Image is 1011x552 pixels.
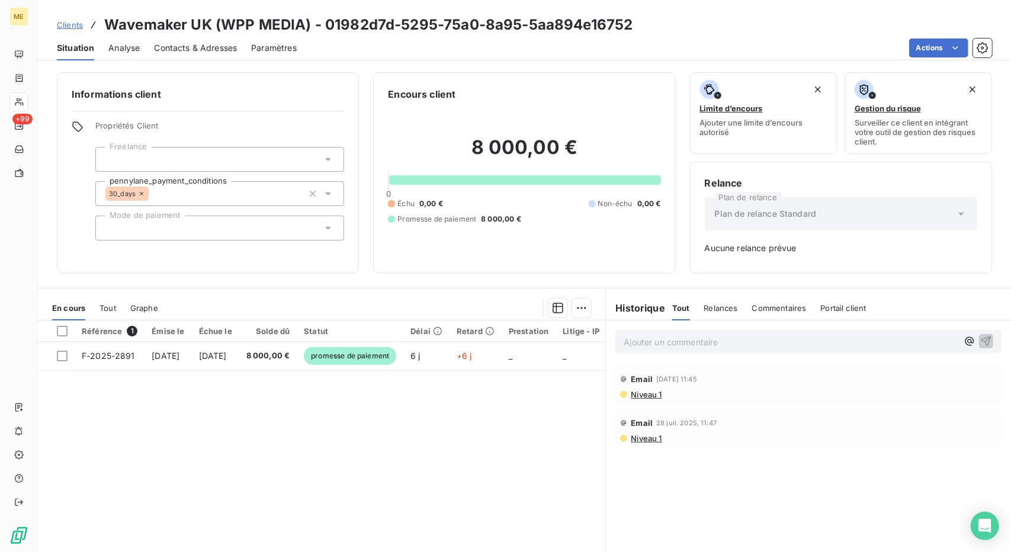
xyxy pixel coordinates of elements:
[82,351,135,361] span: F-2025-2891
[563,326,599,336] div: Litige - IP
[152,351,179,361] span: [DATE]
[971,512,999,540] div: Open Intercom Messenger
[457,351,472,361] span: +6 j
[109,190,136,197] span: 30_days
[9,526,28,545] img: Logo LeanPay
[705,176,977,190] h6: Relance
[855,118,982,146] span: Surveiller ce client en intégrant votre outil de gestion des risques client.
[9,7,28,26] div: ME
[199,326,232,336] div: Échue le
[130,303,158,313] span: Graphe
[715,208,817,220] span: Plan de relance Standard
[95,121,344,137] span: Propriétés Client
[304,326,396,336] div: Statut
[397,198,415,209] span: Échu
[108,42,140,54] span: Analyse
[509,351,512,361] span: _
[199,351,227,361] span: [DATE]
[631,418,653,428] span: Email
[705,242,977,254] span: Aucune relance prévue
[630,390,662,399] span: Niveau 1
[410,326,442,336] div: Délai
[57,20,83,30] span: Clients
[246,326,290,336] div: Solde dû
[397,214,476,224] span: Promesse de paiement
[12,114,33,124] span: +99
[388,136,660,171] h2: 8 000,00 €
[509,326,549,336] div: Prestation
[104,14,633,36] h3: Wavemaker UK (WPP MEDIA) - 01982d7d-5295-75a0-8a95-5aa894e16752
[704,303,738,313] span: Relances
[909,38,968,57] button: Actions
[149,188,158,199] input: Ajouter une valeur
[656,376,697,383] span: [DATE] 11:45
[457,326,495,336] div: Retard
[672,303,690,313] span: Tout
[105,154,115,165] input: Ajouter une valeur
[57,19,83,31] a: Clients
[127,326,137,336] span: 1
[598,198,633,209] span: Non-échu
[637,198,661,209] span: 0,00 €
[388,87,455,101] h6: Encours client
[82,326,137,336] div: Référence
[855,104,921,113] span: Gestion du risque
[152,326,184,336] div: Émise le
[630,434,662,443] span: Niveau 1
[631,374,653,384] span: Email
[700,104,763,113] span: Limite d’encours
[821,303,866,313] span: Portail client
[72,87,344,101] h6: Informations client
[845,72,992,154] button: Gestion du risqueSurveiller ce client en intégrant votre outil de gestion des risques client.
[752,303,807,313] span: Commentaires
[246,350,290,362] span: 8 000,00 €
[419,198,443,209] span: 0,00 €
[57,42,94,54] span: Situation
[386,189,391,198] span: 0
[410,351,420,361] span: 6 j
[563,351,566,361] span: _
[105,223,115,233] input: Ajouter une valeur
[481,214,521,224] span: 8 000,00 €
[690,72,837,154] button: Limite d’encoursAjouter une limite d’encours autorisé
[700,118,827,137] span: Ajouter une limite d’encours autorisé
[251,42,297,54] span: Paramètres
[52,303,85,313] span: En cours
[154,42,237,54] span: Contacts & Adresses
[100,303,116,313] span: Tout
[656,419,717,426] span: 28 juil. 2025, 11:47
[304,347,396,365] span: promesse de paiement
[606,301,665,315] h6: Historique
